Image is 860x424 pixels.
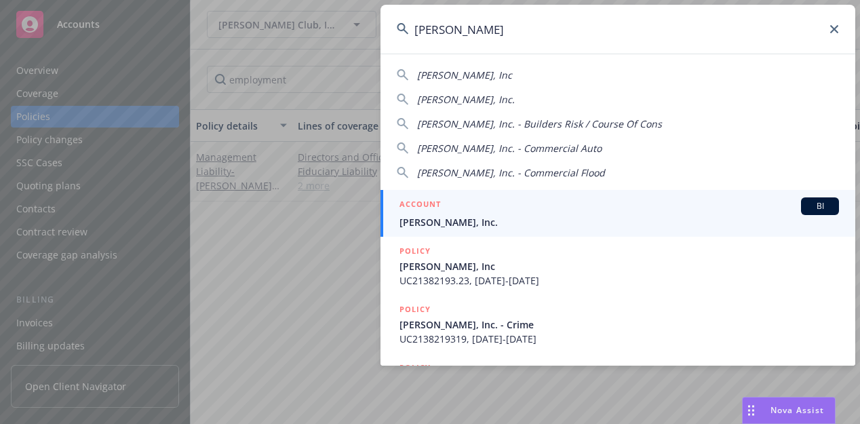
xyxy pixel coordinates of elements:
input: Search... [380,5,855,54]
h5: ACCOUNT [399,197,441,214]
span: [PERSON_NAME], Inc. - Commercial Auto [417,142,602,155]
span: [PERSON_NAME], Inc. - Builders Risk / Course Of Cons [417,117,662,130]
button: Nova Assist [742,397,836,424]
a: POLICY[PERSON_NAME], Inc. - CrimeUC2138219319, [DATE]-[DATE] [380,295,855,353]
span: [PERSON_NAME], Inc [417,69,512,81]
span: [PERSON_NAME], Inc. [417,93,515,106]
span: UC2138219319, [DATE]-[DATE] [399,332,839,346]
span: Nova Assist [770,404,824,416]
span: [PERSON_NAME], Inc. - Commercial Flood [417,166,605,179]
span: [PERSON_NAME], Inc. [399,215,839,229]
div: Drag to move [743,398,760,423]
span: BI [806,200,834,212]
span: [PERSON_NAME], Inc [399,259,839,273]
span: [PERSON_NAME], Inc. - Crime [399,317,839,332]
h5: POLICY [399,244,431,258]
a: POLICY[PERSON_NAME], IncUC21382193.23, [DATE]-[DATE] [380,237,855,295]
a: ACCOUNTBI[PERSON_NAME], Inc. [380,190,855,237]
a: POLICY [380,353,855,412]
h5: POLICY [399,303,431,316]
h5: POLICY [399,361,431,374]
span: UC21382193.23, [DATE]-[DATE] [399,273,839,288]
